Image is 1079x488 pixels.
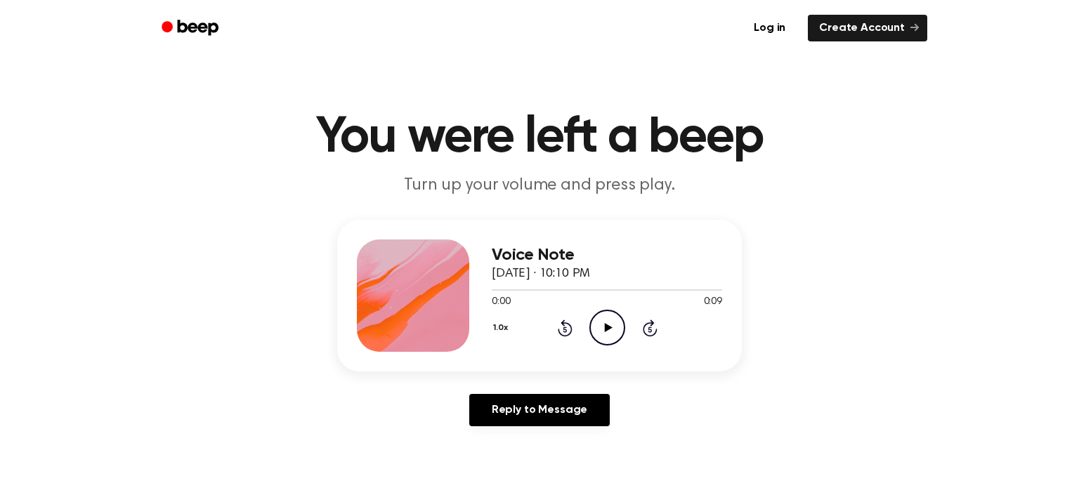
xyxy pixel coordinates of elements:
p: Turn up your volume and press play. [270,174,809,197]
span: 0:09 [704,295,722,310]
a: Beep [152,15,231,42]
span: 0:00 [492,295,510,310]
h1: You were left a beep [180,112,899,163]
span: [DATE] · 10:10 PM [492,268,590,280]
h3: Voice Note [492,246,722,265]
button: 1.0x [492,316,513,340]
a: Reply to Message [469,394,610,426]
a: Log in [740,12,799,44]
a: Create Account [808,15,927,41]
